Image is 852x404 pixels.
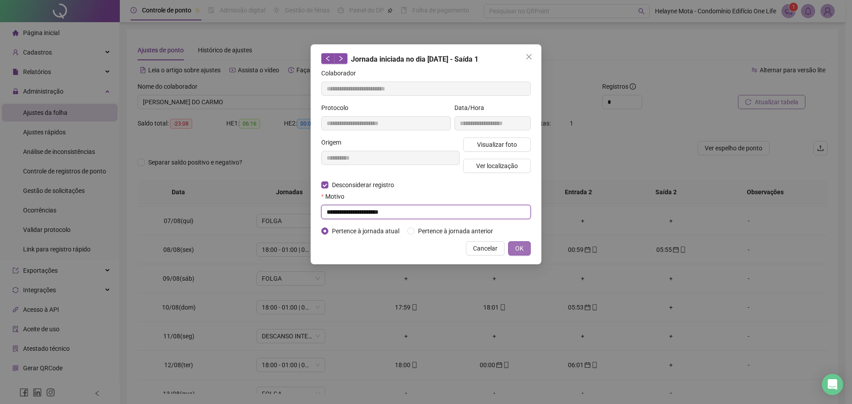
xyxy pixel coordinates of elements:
[466,241,505,255] button: Cancelar
[321,53,531,65] div: Jornada iniciada no dia [DATE] - Saída 1
[463,159,531,173] button: Ver localização
[463,137,531,152] button: Visualizar foto
[321,68,362,78] label: Colaborador
[321,137,347,147] label: Origem
[334,53,347,64] button: right
[414,226,497,236] span: Pertence à jornada anterior
[476,161,518,171] span: Ver localização
[325,55,331,62] span: left
[321,103,354,113] label: Protocolo
[321,192,350,201] label: Motivo
[822,374,843,395] div: Open Intercom Messenger
[321,53,335,64] button: left
[515,243,524,253] span: OK
[522,50,536,64] button: Close
[473,243,497,253] span: Cancelar
[328,226,403,236] span: Pertence à jornada atual
[477,140,517,149] span: Visualizar foto
[525,53,532,60] span: close
[328,180,398,190] span: Desconsiderar registro
[508,241,531,255] button: OK
[454,103,490,113] label: Data/Hora
[338,55,344,62] span: right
